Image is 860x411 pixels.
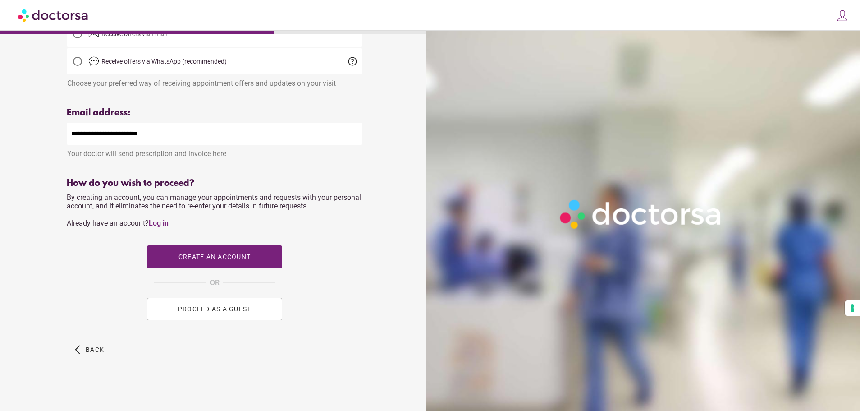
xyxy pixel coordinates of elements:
[18,5,89,25] img: Doctorsa.com
[86,346,104,353] span: Back
[347,56,358,67] span: help
[67,74,362,88] div: Choose your preferred way of receiving appointment offers and updates on your visit
[67,108,362,118] div: Email address:
[88,56,99,67] img: chat
[67,193,361,227] span: By creating an account, you can manage your appointments and requests with your personal account,...
[178,253,251,260] span: Create an account
[71,338,108,361] button: arrow_back_ios Back
[67,178,362,189] div: How do you wish to proceed?
[101,30,167,37] span: Receive offers via Email
[88,28,99,39] img: email
[836,9,849,22] img: icons8-customer-100.png
[147,298,282,320] button: PROCEED AS A GUEST
[210,277,220,289] span: OR
[67,145,362,158] div: Your doctor will send prescription and invoice here
[149,219,169,227] a: Log in
[845,300,860,316] button: Your consent preferences for tracking technologies
[101,58,227,65] span: Receive offers via WhatsApp (recommended)
[178,305,252,313] span: PROCEED AS A GUEST
[147,245,282,268] button: Create an account
[555,195,727,233] img: Logo-Doctorsa-trans-White-partial-flat.png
